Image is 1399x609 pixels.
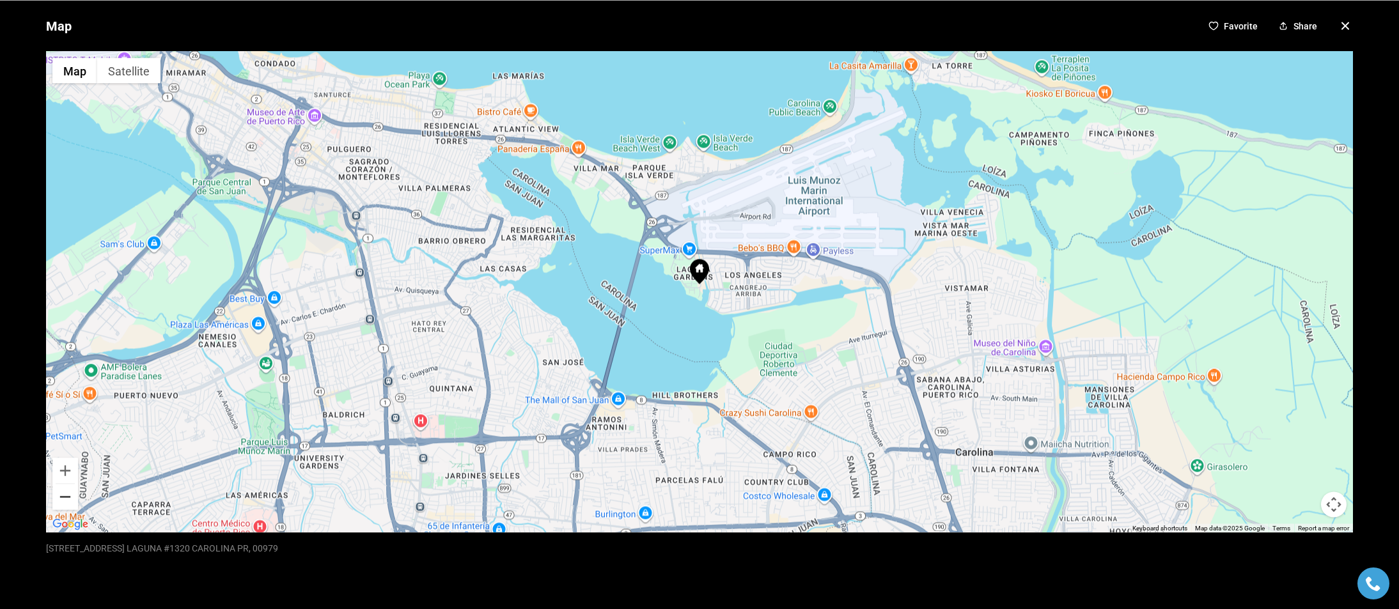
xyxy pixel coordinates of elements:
[1203,15,1263,36] button: Favorite
[1272,524,1290,531] a: Terms (opens in new tab)
[52,58,97,83] button: Show street map
[1298,524,1349,531] a: Report a map error
[52,484,78,509] button: Zoom out
[1224,20,1258,31] p: Favorite
[52,458,78,483] button: Zoom in
[1293,20,1317,31] p: Share
[49,516,91,532] a: Open this area in Google Maps (opens a new window)
[1132,523,1187,532] button: Keyboard shortcuts
[97,58,160,83] button: Show satellite imagery
[49,516,91,532] img: Google
[1321,491,1347,517] button: Map camera controls
[46,543,278,553] p: [STREET_ADDRESS] LAGUNA #1320 CAROLINA PR, 00979
[46,13,72,38] p: Map
[1195,524,1265,531] span: Map data ©2025 Google
[1273,15,1322,36] button: Share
